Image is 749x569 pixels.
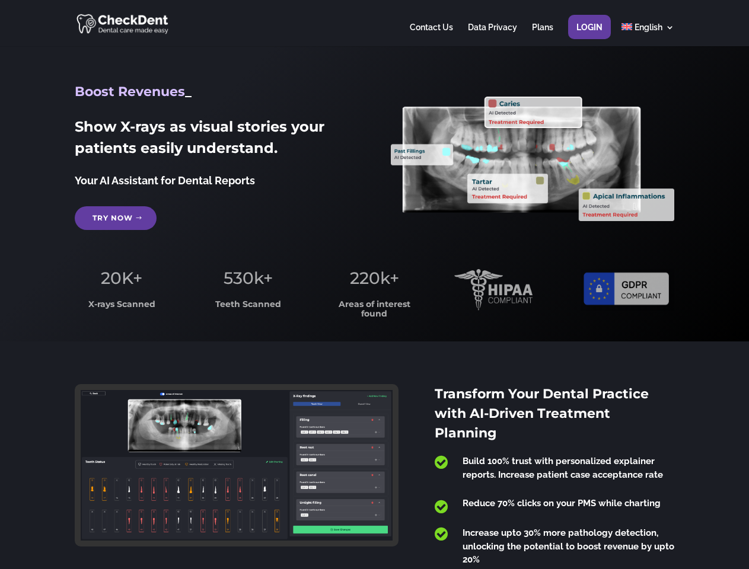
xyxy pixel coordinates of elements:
[224,268,273,288] span: 530k+
[463,456,663,480] span: Build 100% trust with personalized explainer reports. Increase patient case acceptance rate
[532,23,553,46] a: Plans
[435,386,649,441] span: Transform Your Dental Practice with AI-Driven Treatment Planning
[621,23,674,46] a: English
[468,23,517,46] a: Data Privacy
[75,174,255,187] span: Your AI Assistant for Dental Reports
[77,12,170,35] img: CheckDent AI
[435,499,448,514] span: 
[435,455,448,470] span: 
[75,116,358,165] h2: Show X-rays as visual stories your patients easily understand.
[350,268,399,288] span: 220k+
[391,97,674,221] img: X_Ray_annotated
[101,268,142,288] span: 20K+
[75,84,185,100] span: Boost Revenues
[75,206,157,230] a: Try Now
[185,84,192,100] span: _
[328,300,422,324] h3: Areas of interest found
[576,23,603,46] a: Login
[435,526,448,542] span: 
[463,498,661,509] span: Reduce 70% clicks on your PMS while charting
[410,23,453,46] a: Contact Us
[463,528,674,565] span: Increase upto 30% more pathology detection, unlocking the potential to boost revenue by upto 20%
[635,23,662,32] span: English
